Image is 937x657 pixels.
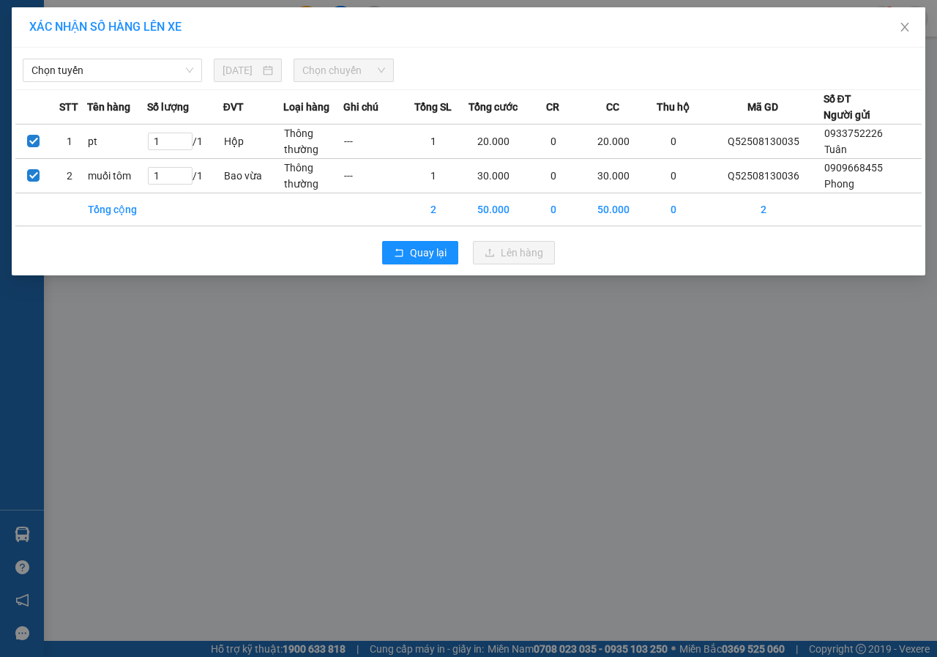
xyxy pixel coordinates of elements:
[87,159,147,193] td: muối tôm
[223,62,260,78] input: 13/08/2025
[824,144,847,155] span: Tuân
[193,102,209,116] span: SL:
[606,99,619,115] span: CC
[703,193,824,226] td: 2
[41,16,79,30] span: Quận 5
[209,100,217,116] span: 1
[703,125,824,159] td: Q52508130035
[6,32,32,46] span: hùng
[523,193,583,226] td: 0
[23,77,59,91] span: 20.000
[29,20,182,34] span: XÁC NHẬN SỐ HÀNG LÊN XE
[468,99,518,115] span: Tổng cước
[382,241,458,264] button: rollbackQuay lại
[343,159,403,193] td: ---
[473,241,555,264] button: uploadLên hàng
[824,91,870,123] div: Số ĐT Người gửi
[6,102,83,116] span: 1 - Gói nhỏ (pt)
[302,59,384,81] span: Chọn chuyến
[131,77,138,91] span: 0
[523,159,583,193] td: 0
[583,159,643,193] td: 30.000
[643,159,703,193] td: 0
[403,159,463,193] td: 1
[283,125,343,159] td: Thông thường
[147,159,223,193] td: / 1
[546,99,559,115] span: CR
[6,16,111,30] p: Gửi từ:
[403,125,463,159] td: 1
[643,193,703,226] td: 0
[113,16,217,30] p: Nhận:
[824,162,883,174] span: 0909668455
[31,59,193,81] span: Chọn tuyến
[87,125,147,159] td: pt
[113,32,124,46] span: trí
[824,127,883,139] span: 0933752226
[747,99,778,115] span: Mã GD
[283,99,329,115] span: Loại hàng
[223,125,283,159] td: Hộp
[87,193,147,226] td: Tổng cộng
[899,21,911,33] span: close
[112,74,218,94] td: CC:
[6,48,72,62] span: 0834533938
[59,99,78,115] span: STT
[463,125,523,159] td: 20.000
[144,16,184,30] span: Mỹ Tho
[657,99,690,115] span: Thu hộ
[403,193,463,226] td: 2
[523,125,583,159] td: 0
[87,99,130,115] span: Tên hàng
[824,178,854,190] span: Phong
[51,159,87,193] td: 2
[223,99,244,115] span: ĐVT
[343,99,378,115] span: Ghi chú
[703,159,824,193] td: Q52508130036
[147,125,223,159] td: / 1
[414,99,452,115] span: Tổng SL
[283,159,343,193] td: Thông thường
[5,74,113,94] td: CR:
[643,125,703,159] td: 0
[410,245,447,261] span: Quay lại
[884,7,925,48] button: Close
[583,193,643,226] td: 50.000
[147,99,189,115] span: Số lượng
[463,159,523,193] td: 30.000
[583,125,643,159] td: 20.000
[223,159,283,193] td: Bao vừa
[113,48,179,62] span: 0944162163
[463,193,523,226] td: 50.000
[51,125,87,159] td: 1
[394,248,404,259] span: rollback
[343,125,403,159] td: ---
